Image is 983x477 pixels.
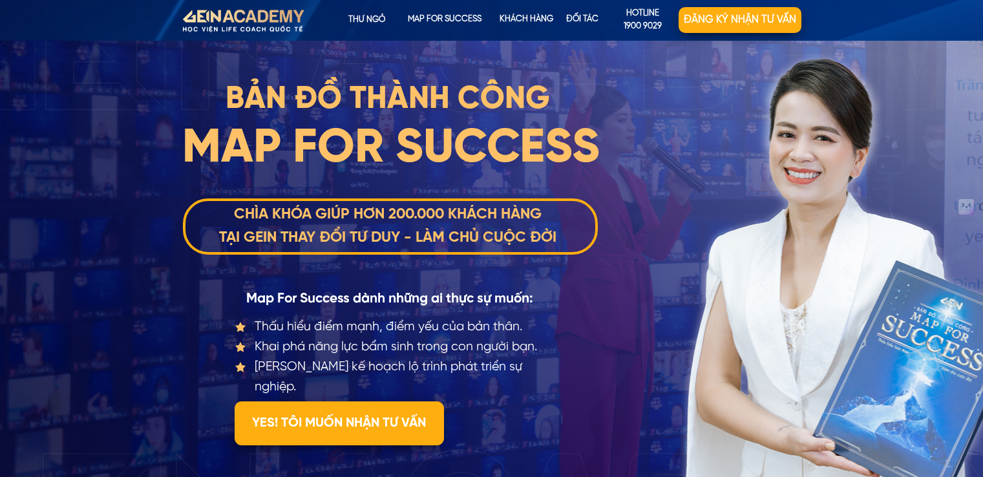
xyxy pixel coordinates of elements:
li: Khai phá năng lực bẩm sinh trong con người bạn. [235,337,553,357]
p: Thư ngỏ [327,7,406,33]
p: KHÁCH HÀNG [495,7,558,33]
li: Thấu hiểu điểm mạnh, điểm yếu của bản thân. [235,317,553,337]
p: Đối tác [553,7,612,33]
p: Đăng ký nhận tư vấn [679,7,801,33]
h3: Map For Success dành những ai thực sự muốn: [221,288,558,310]
p: map for success [407,7,483,33]
a: hotline1900 9029 [607,7,679,33]
p: hotline 1900 9029 [607,7,679,34]
li: [PERSON_NAME] kế hoạch lộ trình phát triển sự nghiệp. [235,357,553,397]
p: YES! TÔI MUỐN NHẬN TƯ VẤN [235,401,444,445]
span: MAP FOR SUCCESS [182,124,600,173]
h3: CHÌA KHÓA GIÚP HƠN 200.000 KHÁCH HÀNG TẠI GEIN THAY ĐỔI TƯ DUY - LÀM CHỦ CUỘC ĐỜI [178,203,598,251]
span: BẢN ĐỒ THÀNH CÔNG [226,83,550,116]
